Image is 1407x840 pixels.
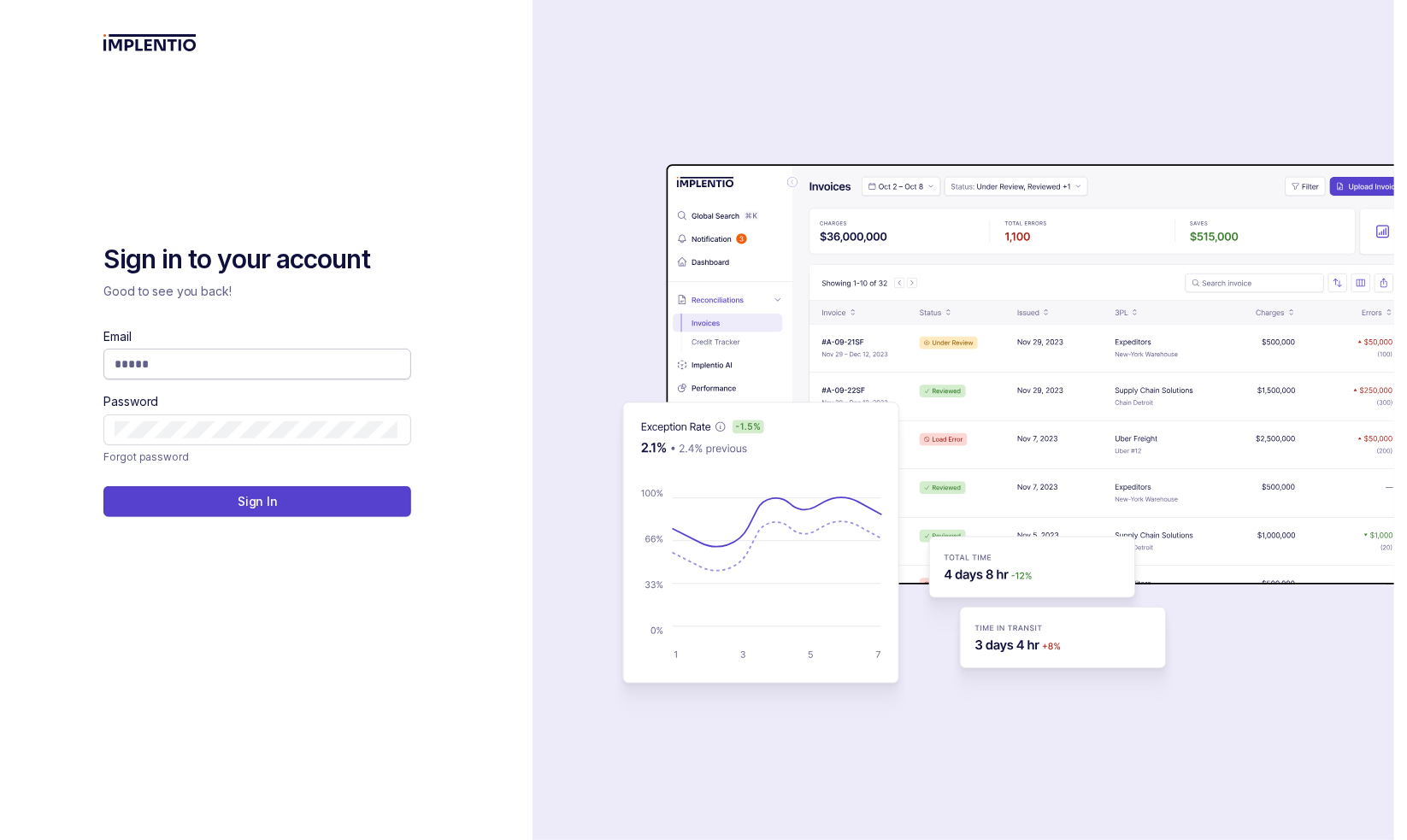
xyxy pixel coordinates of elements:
label: Password [103,393,158,410]
p: Good to see you back! [103,283,411,300]
a: Link Forgot password [103,449,188,466]
button: Sign In [103,486,411,517]
p: Forgot password [103,449,188,466]
label: Email [103,328,131,345]
img: logo [103,34,197,51]
p: Sign In [238,493,278,510]
h2: Sign in to your account [103,243,411,277]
